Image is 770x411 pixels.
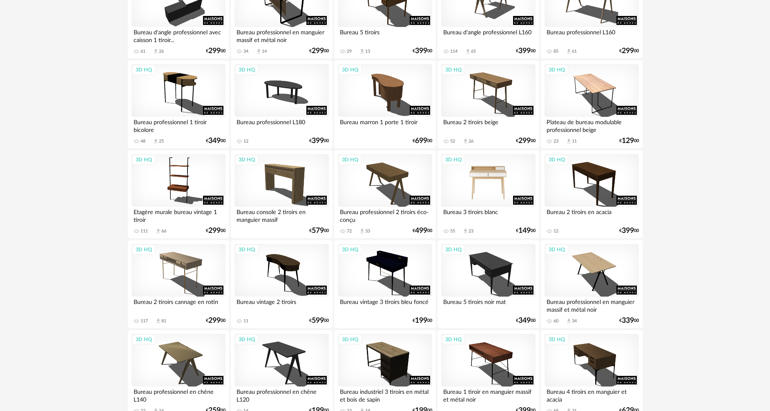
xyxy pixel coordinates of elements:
div: Bureau d'angle professionnel avec caisson 1 tiroir... [132,27,225,43]
div: € 00 [309,138,329,144]
div: Bureau 5 tiroirs [338,27,432,43]
span: Download icon [462,138,469,144]
div: € 00 [619,318,639,324]
span: Download icon [153,138,159,144]
div: 3D HQ [545,65,569,75]
div: Bureau professionnel en chêne L120 [234,386,328,403]
div: 3D HQ [545,154,569,165]
div: 34 [243,49,248,54]
div: € 00 [516,228,536,234]
div: 111 [141,228,148,234]
div: € 00 [516,48,536,54]
div: 29 [347,49,352,54]
span: Download icon [566,138,572,144]
span: 299 [208,228,221,234]
a: 3D HQ Bureau professionnel 1 tiroir bicolore 48 Download icon 25 €34900 [128,60,229,149]
div: Bureau 2 tiroirs cannage en rotin [132,297,225,313]
div: Bureau vintage 2 tiroirs [234,297,328,313]
div: 117 [141,318,148,324]
span: Download icon [465,48,471,54]
div: Bureau d'angle professionnel L160 [441,27,535,43]
div: € 00 [619,228,639,234]
div: Bureau professionnel en chêne L140 [132,386,225,403]
span: 349 [208,138,221,144]
a: 3D HQ Bureau 2 tiroirs en acacia 12 €39900 [541,150,642,239]
div: 14 [262,49,267,54]
span: 349 [518,318,531,324]
a: 3D HQ Bureau professionnel L180 12 €39900 [231,60,332,149]
span: 199 [415,318,427,324]
div: 60 [554,318,558,324]
div: € 00 [309,48,329,54]
a: 3D HQ Bureau vintage 2 tiroirs 11 €59900 [231,240,332,328]
span: 299 [518,138,531,144]
span: 129 [622,138,634,144]
a: 3D HQ Bureau professionnel en manguier massif et métal noir 60 Download icon 34 €33900 [541,240,642,328]
span: Download icon [155,318,161,324]
a: 3D HQ Bureau 2 tiroirs beige 52 Download icon 26 €29900 [437,60,539,149]
div: 3D HQ [235,244,259,255]
div: 12 [243,138,248,144]
a: 3D HQ Etagère murale bureau vintage 1 tiroir 111 Download icon 66 €29900 [128,150,229,239]
div: 3D HQ [545,334,569,345]
div: 61 [572,49,577,54]
span: Download icon [359,48,365,54]
div: € 00 [413,48,432,54]
span: Download icon [566,48,572,54]
div: € 00 [206,318,225,324]
div: Bureau professionnel L180 [234,117,328,133]
div: 72 [347,228,352,234]
span: 699 [415,138,427,144]
span: 149 [518,228,531,234]
div: 66 [161,228,166,234]
div: 114 [450,49,458,54]
div: 61 [141,49,145,54]
div: € 00 [619,138,639,144]
div: Bureau industriel 3 tiroirs en métal et bois de sapin [338,386,432,403]
div: 3D HQ [132,154,156,165]
div: 33 [365,228,370,234]
div: € 00 [206,138,225,144]
div: Bureau professionnel en manguier massif et métal noir [234,27,328,43]
div: 13 [365,49,370,54]
span: Download icon [462,228,469,234]
div: 3D HQ [338,244,362,255]
div: Bureau professionnel en manguier massif et métal noir [545,297,638,313]
div: 3D HQ [235,65,259,75]
div: Bureau vintage 3 tiroirs bleu foncé [338,297,432,313]
div: € 00 [516,138,536,144]
div: Bureau 2 tiroirs beige [441,117,535,133]
div: 25 [159,138,164,144]
span: Download icon [359,228,365,234]
span: 339 [622,318,634,324]
div: € 00 [413,138,432,144]
div: € 00 [206,48,225,54]
div: 3D HQ [338,65,362,75]
div: 11 [243,318,248,324]
div: 26 [469,138,473,144]
span: 499 [415,228,427,234]
span: Download icon [153,48,159,54]
a: 3D HQ Bureau 3 tiroirs blanc 55 Download icon 23 €14900 [437,150,539,239]
span: 599 [312,318,324,324]
span: 399 [312,138,324,144]
div: Bureau professionnel L160 [545,27,638,43]
span: Download icon [566,318,572,324]
div: 3D HQ [338,154,362,165]
div: Etagère murale bureau vintage 1 tiroir [132,207,225,223]
div: € 00 [619,48,639,54]
div: 3D HQ [235,334,259,345]
div: 3D HQ [442,244,465,255]
span: 399 [622,228,634,234]
div: 3D HQ [132,334,156,345]
div: 3D HQ [338,334,362,345]
div: 12 [554,228,558,234]
div: 34 [572,318,577,324]
div: 3D HQ [442,334,465,345]
span: 299 [312,48,324,54]
div: € 00 [413,228,432,234]
a: 3D HQ Bureau 5 tiroirs noir mat €34900 [437,240,539,328]
div: Bureau marron 1 porte 1 tiroir [338,117,432,133]
div: Bureau 3 tiroirs blanc [441,207,535,223]
a: 3D HQ Bureau console 2 tiroirs en manguier massif €57900 [231,150,332,239]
